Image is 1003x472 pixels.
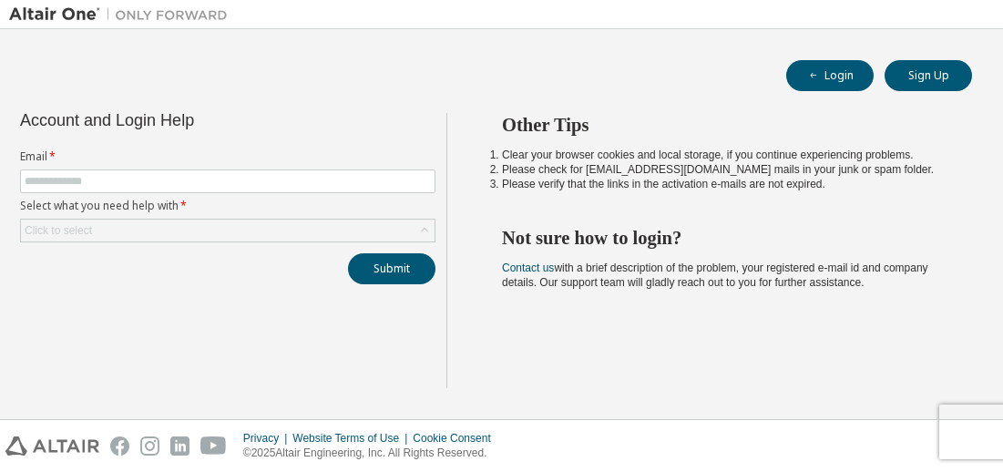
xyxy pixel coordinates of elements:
[502,162,939,177] li: Please check for [EMAIL_ADDRESS][DOMAIN_NAME] mails in your junk or spam folder.
[502,262,554,274] a: Contact us
[786,60,874,91] button: Login
[20,149,435,164] label: Email
[5,436,99,456] img: altair_logo.svg
[413,431,501,446] div: Cookie Consent
[885,60,972,91] button: Sign Up
[292,431,413,446] div: Website Terms of Use
[200,436,227,456] img: youtube.svg
[25,223,92,238] div: Click to select
[170,436,189,456] img: linkedin.svg
[243,431,292,446] div: Privacy
[21,220,435,241] div: Click to select
[502,226,939,250] h2: Not sure how to login?
[502,113,939,137] h2: Other Tips
[502,262,928,289] span: with a brief description of the problem, your registered e-mail id and company details. Our suppo...
[20,113,353,128] div: Account and Login Help
[502,177,939,191] li: Please verify that the links in the activation e-mails are not expired.
[502,148,939,162] li: Clear your browser cookies and local storage, if you continue experiencing problems.
[243,446,502,461] p: © 2025 Altair Engineering, Inc. All Rights Reserved.
[110,436,129,456] img: facebook.svg
[20,199,435,213] label: Select what you need help with
[9,5,237,24] img: Altair One
[348,253,435,284] button: Submit
[140,436,159,456] img: instagram.svg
